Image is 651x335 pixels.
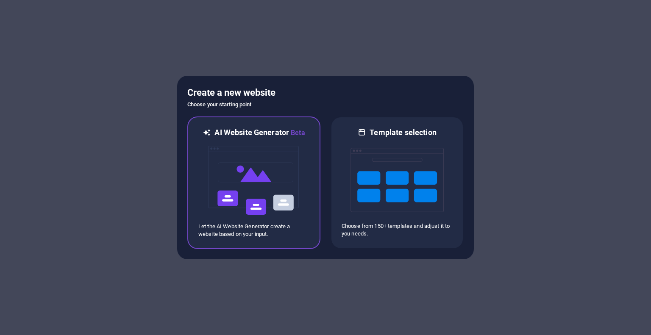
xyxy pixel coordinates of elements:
[370,127,436,138] h6: Template selection
[342,222,453,238] p: Choose from 150+ templates and adjust it to you needs.
[214,127,305,138] h6: AI Website Generator
[187,116,320,249] div: AI Website GeneratorBetaaiLet the AI Website Generator create a website based on your input.
[187,100,464,110] h6: Choose your starting point
[198,223,309,238] p: Let the AI Website Generator create a website based on your input.
[207,138,300,223] img: ai
[187,86,464,100] h5: Create a new website
[331,116,464,249] div: Template selectionChoose from 150+ templates and adjust it to you needs.
[289,129,305,137] span: Beta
